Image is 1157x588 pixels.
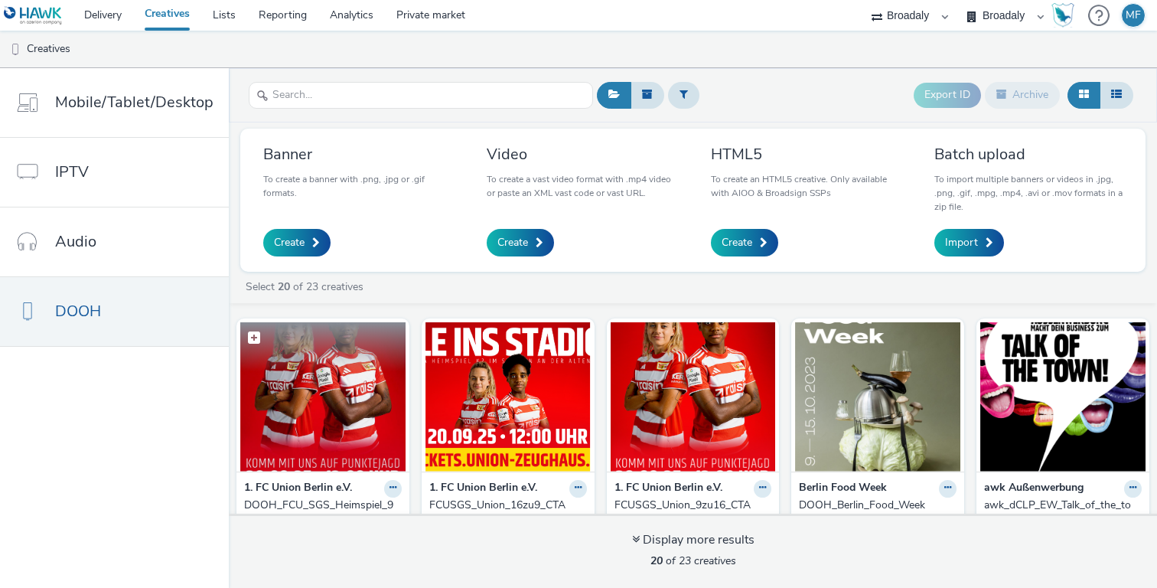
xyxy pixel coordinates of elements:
div: awk_dCLP_EW_Talk_of_the_town_10sek [984,498,1136,529]
img: undefined Logo [4,6,63,25]
span: IPTV [55,161,89,183]
a: DOOH_FCU_SGS_Heimspiel_9_16 [244,498,402,529]
img: FCUSGS_Union_16zu9_CTA visual [425,322,591,472]
img: awk_dCLP_EW_Talk_of_the_town_10sek visual [980,322,1146,472]
a: Select of 23 creatives [244,279,370,294]
p: To import multiple banners or videos in .jpg, .png, .gif, .mpg, .mp4, .avi or .mov formats in a z... [934,172,1123,214]
strong: 20 [278,279,290,294]
img: Hawk Academy [1051,3,1074,28]
img: DOOH_FCU_SGS_Heimspiel_9_16 visual [240,322,406,472]
strong: Berlin Food Week [799,480,887,498]
div: FCUSGS_Union_9zu16_CTA [614,498,766,513]
span: Create [497,235,528,250]
img: dooh [8,42,23,57]
h3: Batch upload [934,144,1123,165]
a: DOOH_Berlin_Food_Week [799,498,957,513]
div: MF [1126,4,1141,27]
strong: 1. FC Union Berlin e.V. [614,480,722,498]
button: Table [1100,82,1133,108]
a: Hawk Academy [1051,3,1080,28]
a: Create [711,229,778,256]
span: DOOH [55,300,101,322]
button: Grid [1067,82,1100,108]
button: Archive [985,82,1060,108]
img: DOOH_Berlin_Food_Week visual [795,322,960,472]
a: awk_dCLP_EW_Talk_of_the_town_10sek [984,498,1142,529]
span: Mobile/Tablet/Desktop [55,91,213,113]
strong: 1. FC Union Berlin e.V. [429,480,537,498]
span: Create [274,235,305,250]
a: Import [934,229,1004,256]
span: of 23 creatives [650,554,736,568]
a: Create [263,229,331,256]
span: Import [945,235,978,250]
input: Search... [249,82,593,109]
img: FCUSGS_Union_9zu16_CTA visual [611,322,776,472]
span: Create [722,235,752,250]
a: Create [487,229,554,256]
div: DOOH_FCU_SGS_Heimspiel_9_16 [244,498,396,529]
strong: 20 [650,554,663,568]
a: FCUSGS_Union_9zu16_CTA [614,498,772,513]
h3: Video [487,144,675,165]
div: DOOH_Berlin_Food_Week [799,498,950,513]
div: Display more results [632,531,754,549]
div: FCUSGS_Union_16zu9_CTA [429,498,581,513]
p: To create a banner with .png, .jpg or .gif formats. [263,172,451,200]
h3: Banner [263,144,451,165]
a: FCUSGS_Union_16zu9_CTA [429,498,587,513]
p: To create an HTML5 creative. Only available with AIOO & Broadsign SSPs [711,172,899,200]
span: Audio [55,230,96,253]
button: Export ID [914,83,981,107]
h3: HTML5 [711,144,899,165]
strong: awk Außenwerbung [984,480,1084,498]
p: To create a vast video format with .mp4 video or paste an XML vast code or vast URL. [487,172,675,200]
strong: 1. FC Union Berlin e.V. [244,480,352,498]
